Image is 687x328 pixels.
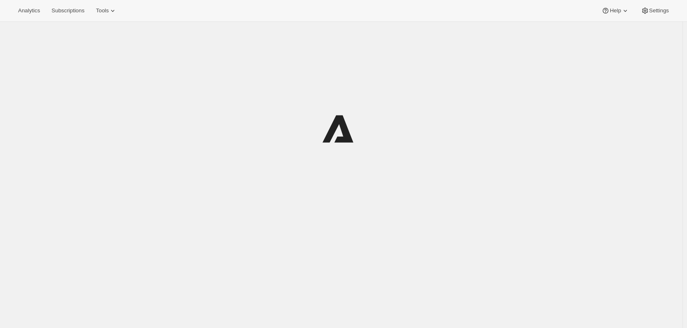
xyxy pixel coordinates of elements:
[18,7,40,14] span: Analytics
[91,5,122,16] button: Tools
[96,7,109,14] span: Tools
[51,7,84,14] span: Subscriptions
[649,7,669,14] span: Settings
[610,7,621,14] span: Help
[46,5,89,16] button: Subscriptions
[596,5,634,16] button: Help
[13,5,45,16] button: Analytics
[636,5,674,16] button: Settings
